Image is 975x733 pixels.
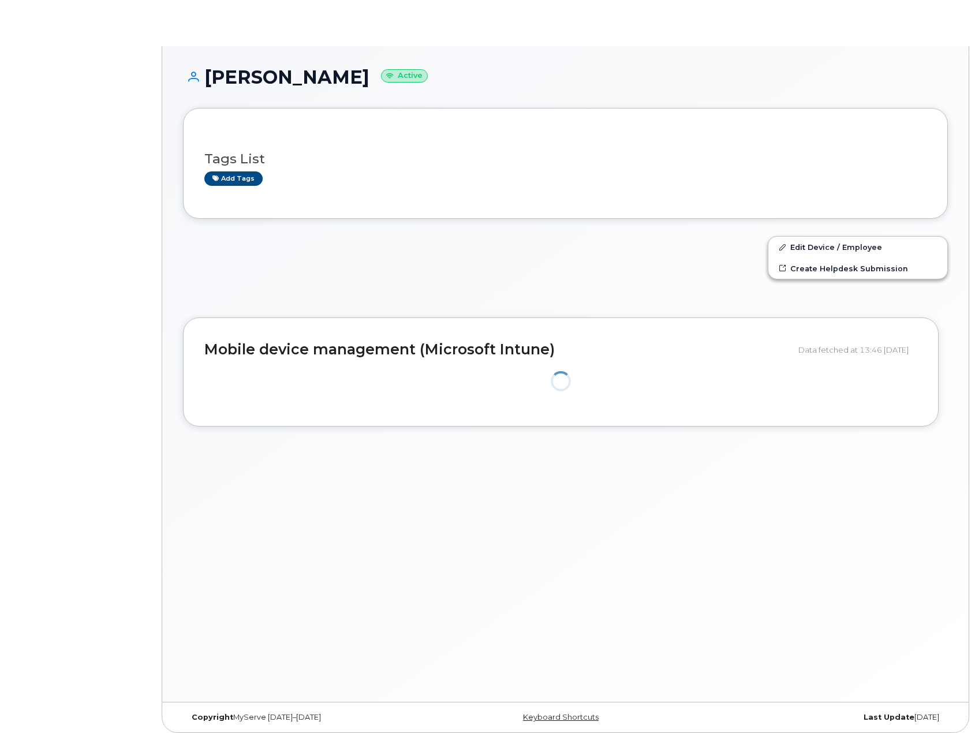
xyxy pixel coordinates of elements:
[183,713,438,722] div: MyServe [DATE]–[DATE]
[204,342,790,358] h2: Mobile device management (Microsoft Intune)
[192,713,233,721] strong: Copyright
[183,67,948,87] h1: [PERSON_NAME]
[523,713,599,721] a: Keyboard Shortcuts
[204,152,927,166] h3: Tags List
[381,69,428,83] small: Active
[864,713,914,721] strong: Last Update
[798,339,917,361] div: Data fetched at 13:46 [DATE]
[768,258,947,279] a: Create Helpdesk Submission
[768,237,947,257] a: Edit Device / Employee
[693,713,948,722] div: [DATE]
[204,171,263,186] a: Add tags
